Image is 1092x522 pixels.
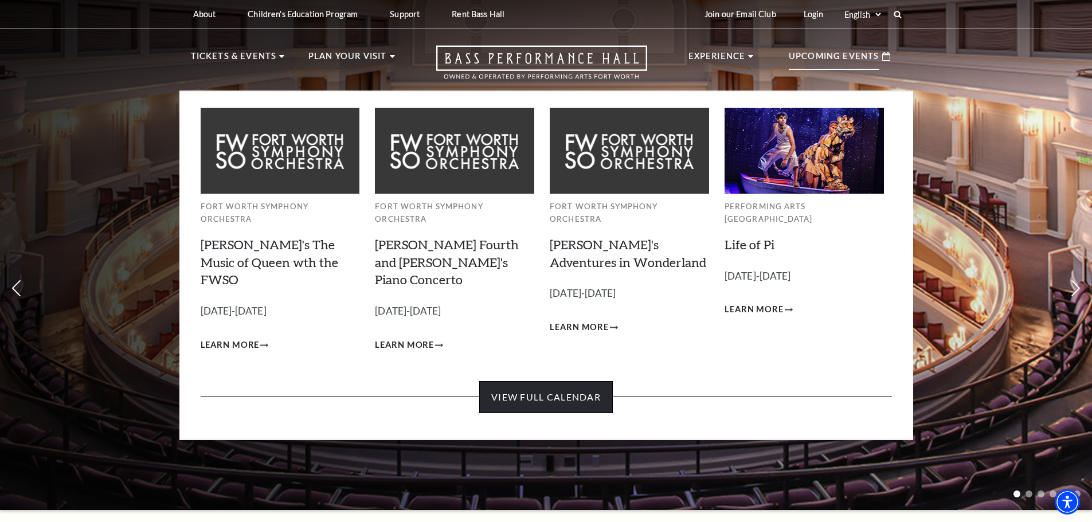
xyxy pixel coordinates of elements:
[550,108,709,193] img: Fort Worth Symphony Orchestra
[375,338,443,352] a: Learn More Brahms Fourth and Grieg's Piano Concerto
[395,45,688,91] a: Open this option
[550,320,609,335] span: Learn More
[375,108,534,193] img: Fort Worth Symphony Orchestra
[725,237,774,252] a: Life of Pi
[375,237,519,288] a: [PERSON_NAME] Fourth and [PERSON_NAME]'s Piano Concerto
[201,200,360,226] p: Fort Worth Symphony Orchestra
[550,285,709,302] p: [DATE]-[DATE]
[842,9,883,20] select: Select:
[479,381,613,413] a: View Full Calendar
[191,49,277,70] p: Tickets & Events
[201,108,360,193] img: Fort Worth Symphony Orchestra
[201,303,360,320] p: [DATE]-[DATE]
[201,237,338,288] a: [PERSON_NAME]'s The Music of Queen wth the FWSO
[201,338,269,352] a: Learn More Windborne's The Music of Queen wth the FWSO
[390,9,420,19] p: Support
[725,200,884,226] p: Performing Arts [GEOGRAPHIC_DATA]
[725,268,884,285] p: [DATE]-[DATE]
[550,237,706,270] a: [PERSON_NAME]'s Adventures in Wonderland
[193,9,216,19] p: About
[688,49,746,70] p: Experience
[789,49,879,70] p: Upcoming Events
[375,338,434,352] span: Learn More
[452,9,504,19] p: Rent Bass Hall
[1055,489,1080,515] div: Accessibility Menu
[725,303,793,317] a: Learn More Life of Pi
[550,200,709,226] p: Fort Worth Symphony Orchestra
[308,49,387,70] p: Plan Your Visit
[375,200,534,226] p: Fort Worth Symphony Orchestra
[201,338,260,352] span: Learn More
[725,108,884,193] img: Performing Arts Fort Worth
[375,303,534,320] p: [DATE]-[DATE]
[248,9,358,19] p: Children's Education Program
[725,303,784,317] span: Learn More
[550,320,618,335] a: Learn More Alice's Adventures in Wonderland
